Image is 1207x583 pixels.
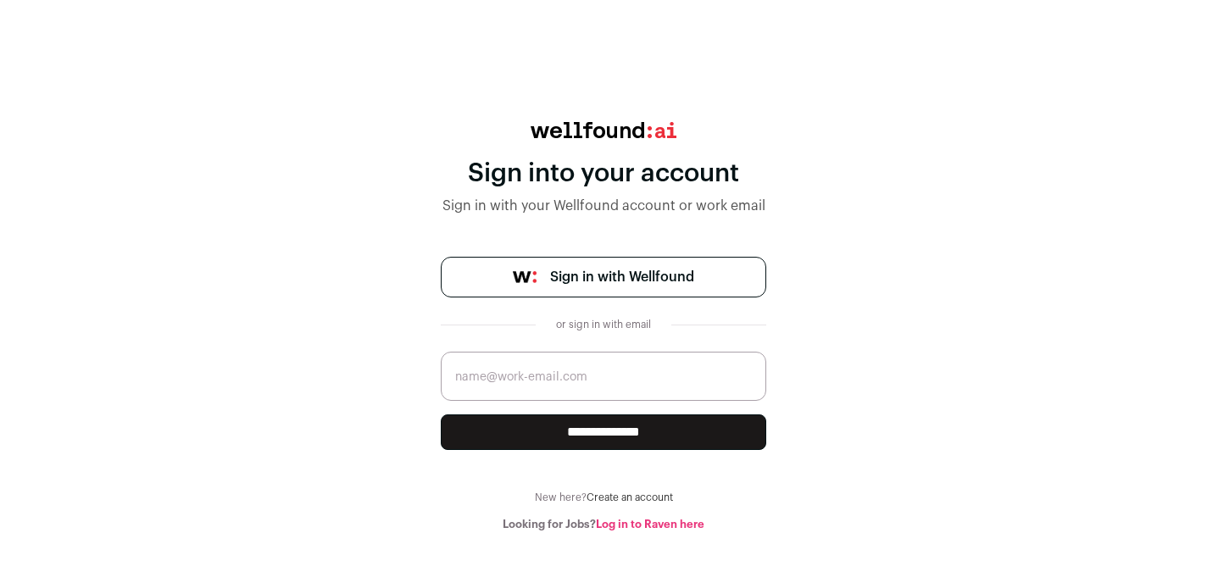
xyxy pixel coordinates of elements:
[587,492,673,502] a: Create an account
[531,122,676,138] img: wellfound:ai
[441,196,766,216] div: Sign in with your Wellfound account or work email
[550,267,694,287] span: Sign in with Wellfound
[441,158,766,189] div: Sign into your account
[441,257,766,297] a: Sign in with Wellfound
[513,271,537,283] img: wellfound-symbol-flush-black-fb3c872781a75f747ccb3a119075da62bfe97bd399995f84a933054e44a575c4.png
[549,318,658,331] div: or sign in with email
[441,491,766,504] div: New here?
[441,518,766,531] div: Looking for Jobs?
[441,352,766,401] input: name@work-email.com
[596,519,704,530] a: Log in to Raven here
